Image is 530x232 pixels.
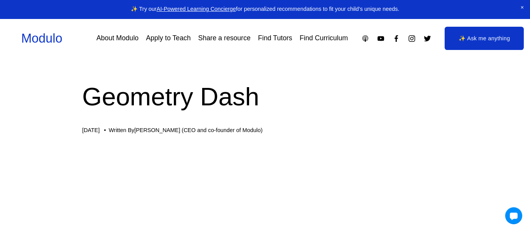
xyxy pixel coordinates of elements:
a: Facebook [392,34,400,43]
a: Modulo [21,31,62,45]
a: YouTube [377,34,385,43]
a: Apple Podcasts [361,34,369,43]
a: Apply to Teach [146,32,191,45]
a: Find Curriculum [300,32,348,45]
a: Instagram [408,34,416,43]
h1: Geometry Dash [82,79,448,114]
a: ✨ Ask me anything [445,27,524,50]
span: [DATE] [82,127,100,133]
a: AI-Powered Learning Concierge [157,6,236,12]
a: About Modulo [96,32,139,45]
div: Written By [109,127,262,134]
a: Find Tutors [258,32,292,45]
a: Twitter [423,34,431,43]
a: [PERSON_NAME] (CEO and co-founder of Modulo) [134,127,262,133]
a: Share a resource [198,32,251,45]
